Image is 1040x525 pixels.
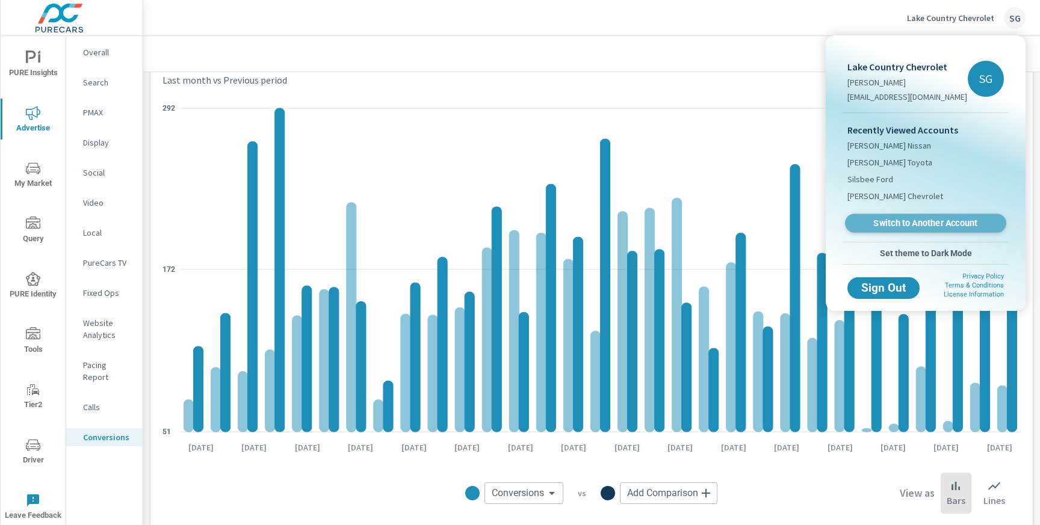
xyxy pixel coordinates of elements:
[847,248,1004,259] span: Set theme to Dark Mode
[847,76,967,88] p: [PERSON_NAME]
[945,281,1004,289] a: Terms & Conditions
[847,156,932,168] span: [PERSON_NAME] Toyota
[847,140,931,152] span: [PERSON_NAME] Nissan
[847,277,920,299] button: Sign Out
[944,290,1004,298] a: License Information
[962,272,1004,280] a: Privacy Policy
[968,61,1004,97] div: SG
[847,173,893,185] span: Silsbee Ford
[847,123,1004,137] p: Recently Viewed Accounts
[847,190,943,202] span: [PERSON_NAME] Chevrolet
[852,218,999,229] span: Switch to Another Account
[847,60,967,74] p: Lake Country Chevrolet
[857,283,910,293] span: Sign Out
[845,214,1006,233] a: Switch to Another Account
[847,91,967,103] p: [EMAIL_ADDRESS][DOMAIN_NAME]
[843,242,1009,264] button: Set theme to Dark Mode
